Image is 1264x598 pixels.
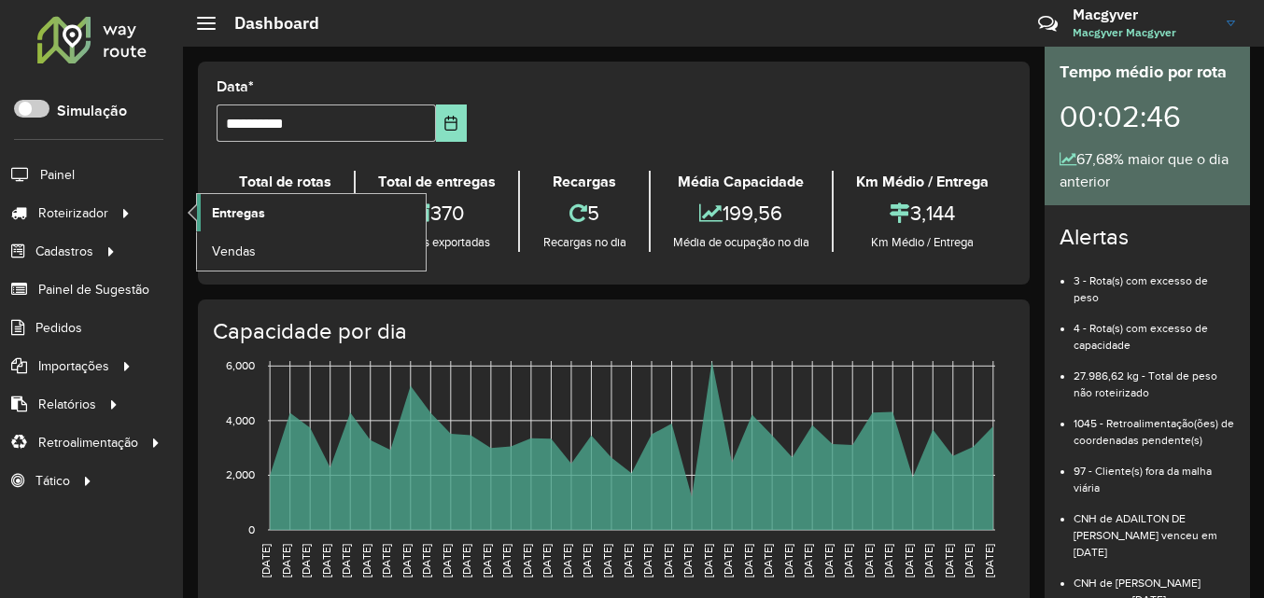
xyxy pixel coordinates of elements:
[521,544,533,577] text: [DATE]
[40,165,75,185] span: Painel
[962,544,975,577] text: [DATE]
[35,242,93,261] span: Cadastros
[441,544,453,577] text: [DATE]
[38,433,138,452] span: Retroalimentação
[380,544,392,577] text: [DATE]
[838,193,1006,233] div: 3,144
[782,544,794,577] text: [DATE]
[360,544,372,577] text: [DATE]
[280,544,292,577] text: [DATE]
[460,544,472,577] text: [DATE]
[863,544,875,577] text: [DATE]
[1074,401,1235,449] li: 1045 - Retroalimentação(ões) de coordenadas pendente(s)
[38,395,96,414] span: Relatórios
[217,76,254,98] label: Data
[561,544,573,577] text: [DATE]
[581,544,593,577] text: [DATE]
[882,544,894,577] text: [DATE]
[340,544,352,577] text: [DATE]
[436,104,467,142] button: Choose Date
[842,544,854,577] text: [DATE]
[541,544,553,577] text: [DATE]
[1060,224,1235,251] h4: Alertas
[1074,496,1235,561] li: CNH de ADAILTON DE [PERSON_NAME] venceu em [DATE]
[622,544,634,577] text: [DATE]
[500,544,513,577] text: [DATE]
[525,171,643,193] div: Recargas
[57,100,127,122] label: Simulação
[360,233,513,252] div: Entregas exportadas
[212,242,256,261] span: Vendas
[260,544,272,577] text: [DATE]
[1060,148,1235,193] div: 67,68% maior que o dia anterior
[681,544,694,577] text: [DATE]
[702,544,714,577] text: [DATE]
[655,193,827,233] div: 199,56
[1028,4,1068,44] a: Contato Rápido
[903,544,915,577] text: [DATE]
[822,544,835,577] text: [DATE]
[1074,449,1235,496] li: 97 - Cliente(s) fora da malha viária
[1074,258,1235,306] li: 3 - Rota(s) com excesso de peso
[641,544,653,577] text: [DATE]
[838,233,1006,252] div: Km Médio / Entrega
[197,194,426,231] a: Entregas
[1060,85,1235,148] div: 00:02:46
[983,544,995,577] text: [DATE]
[1060,60,1235,85] div: Tempo médio por rota
[38,356,109,376] span: Importações
[1073,6,1213,23] h3: Macgyver
[802,544,814,577] text: [DATE]
[943,544,955,577] text: [DATE]
[655,233,827,252] div: Média de ocupação no dia
[400,544,413,577] text: [DATE]
[248,523,255,535] text: 0
[838,171,1006,193] div: Km Médio / Entrega
[742,544,754,577] text: [DATE]
[320,544,332,577] text: [DATE]
[1074,354,1235,401] li: 27.986,62 kg - Total de peso não roteirizado
[360,171,513,193] div: Total de entregas
[197,232,426,270] a: Vendas
[762,544,774,577] text: [DATE]
[221,171,349,193] div: Total de rotas
[35,471,70,491] span: Tático
[662,544,674,577] text: [DATE]
[360,193,513,233] div: 370
[525,233,643,252] div: Recargas no dia
[38,203,108,223] span: Roteirizador
[216,13,319,34] h2: Dashboard
[1073,24,1213,41] span: Macgyver Macgyver
[213,318,1011,345] h4: Capacidade por dia
[226,414,255,426] text: 4,000
[226,469,255,481] text: 2,000
[420,544,432,577] text: [DATE]
[922,544,934,577] text: [DATE]
[38,280,149,299] span: Painel de Sugestão
[300,544,312,577] text: [DATE]
[525,193,643,233] div: 5
[35,318,82,338] span: Pedidos
[655,171,827,193] div: Média Capacidade
[1074,306,1235,354] li: 4 - Rota(s) com excesso de capacidade
[481,544,493,577] text: [DATE]
[722,544,734,577] text: [DATE]
[601,544,613,577] text: [DATE]
[226,359,255,371] text: 6,000
[212,203,265,223] span: Entregas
